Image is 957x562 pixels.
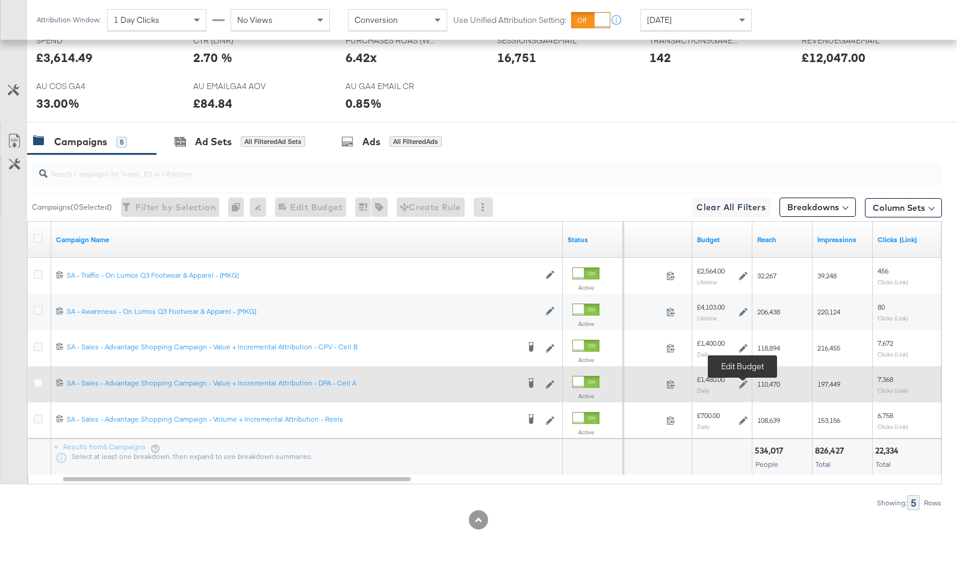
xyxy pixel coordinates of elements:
div: 5 [907,495,920,510]
sub: Daily [697,423,710,430]
button: Breakdowns [779,198,856,217]
div: 33.00% [36,95,79,112]
div: SA - Sales - Advantage Shopping Campaign - Value + Incremental Attribution - CPV - Cell B [67,342,518,352]
span: 206,438 [757,307,780,316]
span: [DATE] [647,14,672,25]
span: 1 Day Clicks [114,14,159,25]
div: Showing: [876,499,907,507]
label: Active [572,392,599,400]
span: 6,758 [878,411,893,420]
div: Ads [362,135,380,149]
span: No Views [237,14,273,25]
div: £12,047.00 [802,49,866,66]
div: 16,751 [497,49,536,66]
span: 80 [878,302,885,311]
div: SA - Traffic - On Lumos Q3 Footwear & Apparel - (MKG) [67,270,539,280]
span: 32,267 [757,271,776,280]
div: Ad Sets [195,135,232,149]
span: SESSIONSGA4EMAIL [497,35,587,46]
span: 197,449 [817,379,840,389]
span: 110,470 [757,379,780,389]
div: Attribution Window: [36,16,101,24]
span: People [755,460,778,469]
sub: Clicks (Link) [878,423,908,430]
span: Total [876,460,891,469]
div: All Filtered Ads [389,136,442,147]
button: Column Sets [865,198,942,217]
a: SA - Sales - Advantage Shopping Campaign - Value + Incremental Attribution - CPV - Cell B [67,342,518,354]
div: Rows [923,499,942,507]
span: 39,248 [817,271,837,280]
span: 7,672 [878,339,893,348]
button: Clear All Filters [692,198,770,217]
span: AU COS GA4 [36,81,126,92]
span: Clear All Filters [696,200,766,215]
a: Your campaign name. [56,235,558,245]
sub: Clicks (Link) [878,387,908,394]
div: 826,427 [815,445,847,457]
div: 534,017 [755,445,787,457]
div: 22,334 [875,445,902,457]
span: Total [816,460,831,469]
div: £3,614.49 [36,49,93,66]
sub: Clicks (Link) [878,278,908,286]
div: Campaigns ( 0 Selected) [32,202,112,213]
div: £4,103.00 [697,302,725,312]
span: Conversion [355,14,398,25]
a: SA - Sales - Advantage Shopping Campaign - Value + Incremental Attribution - DPA - Cell A [67,378,518,390]
span: 220,124 [817,307,840,316]
sub: Lifetime [697,278,717,286]
a: SA - Sales - Advantage Shopping Campaign - Volume + Incremental Attribution - Reels [67,414,518,426]
span: TRANSACTIONSGA4EMAIL [649,35,740,46]
span: 118,894 [757,343,780,352]
input: Search Campaigns by Name, ID or Objective [48,157,860,180]
label: Active [572,320,599,328]
span: 456 [878,266,888,275]
div: £1,400.00 [697,339,725,348]
div: 2.70 % [193,49,232,66]
div: 5 [116,137,127,148]
span: 153,156 [817,416,840,425]
span: AU GA4 EMAIL CR [345,81,436,92]
div: 0.85% [345,95,382,112]
div: SA - Sales - Advantage Shopping Campaign - Volume + Incremental Attribution - Reels [67,414,518,424]
div: 142 [649,49,671,66]
label: Active [572,356,599,364]
span: 108,639 [757,416,780,425]
div: £1,480.00 [697,375,725,384]
div: £84.84 [193,95,232,112]
div: £700.00 [697,411,720,420]
label: Use Unified Attribution Setting: [453,14,566,26]
sub: Daily [697,351,710,358]
a: SA - Awareness - On Lumos Q3 Footwear & Apparel - (MKG) [67,307,539,317]
div: 6.42x [345,49,377,66]
sub: Daily [697,387,710,394]
sub: Lifetime [697,314,717,322]
label: Active [572,284,599,292]
label: Active [572,428,599,436]
sub: Clicks (Link) [878,351,908,358]
div: Campaigns [54,135,107,149]
sub: Clicks (Link) [878,314,908,322]
a: The number of people your ad was served to. [757,235,808,245]
span: CTR (LINK) [193,35,283,46]
span: 7,368 [878,375,893,384]
div: All Filtered Ad Sets [241,136,305,147]
span: 216,455 [817,343,840,352]
div: 0 [228,198,250,217]
div: SA - Sales - Advantage Shopping Campaign - Value + Incremental Attribution - DPA - Cell A [67,378,518,388]
a: The maximum amount you're willing to spend on your ads, on average each day or over the lifetime ... [697,235,748,245]
a: The number of times your ad was served. On mobile apps an ad is counted as served the first time ... [817,235,868,245]
span: AU EMAILGA4 AOV [193,81,283,92]
div: SA - Awareness - On Lumos Q3 Footwear & Apparel - (MKG) [67,307,539,316]
div: £2,564.00 [697,266,725,276]
a: Shows the current state of your Ad Campaign. [568,235,618,245]
a: SA - Traffic - On Lumos Q3 Footwear & Apparel - (MKG) [67,270,539,281]
span: SPEND [36,35,126,46]
span: REVENUEGA4EMAIL [802,35,892,46]
span: PURCHASES ROAS (WEBSITE EVENTS) [345,35,436,46]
